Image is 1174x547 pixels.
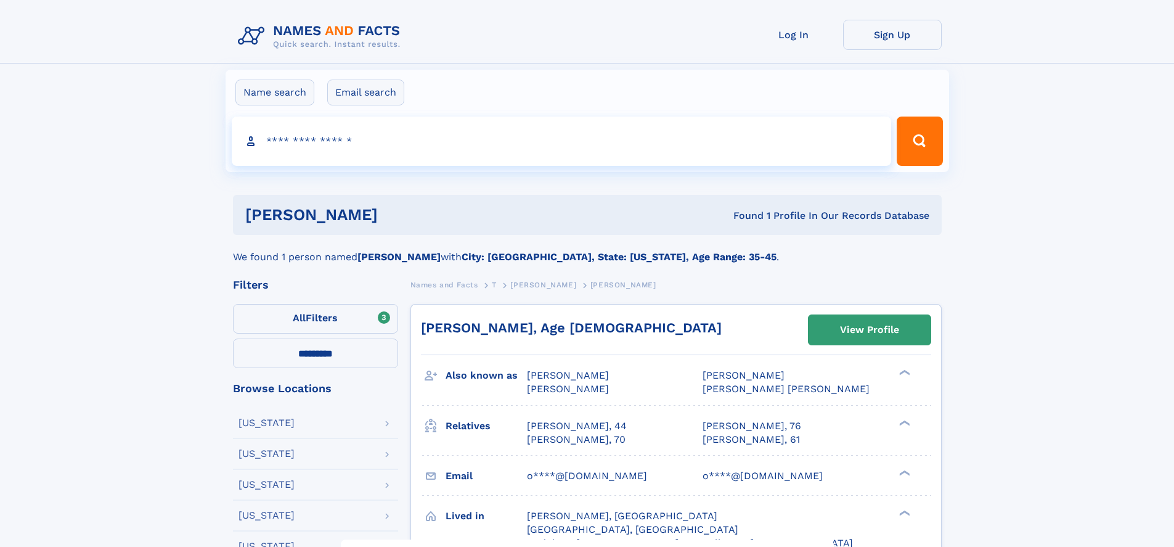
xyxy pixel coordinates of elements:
[527,524,738,535] span: [GEOGRAPHIC_DATA], [GEOGRAPHIC_DATA]
[327,80,404,105] label: Email search
[896,369,911,377] div: ❯
[843,20,942,50] a: Sign Up
[510,277,576,292] a: [PERSON_NAME]
[510,281,576,289] span: [PERSON_NAME]
[492,281,497,289] span: T
[703,419,801,433] a: [PERSON_NAME], 76
[293,312,306,324] span: All
[896,419,911,427] div: ❯
[232,117,892,166] input: search input
[235,80,314,105] label: Name search
[703,433,800,446] a: [PERSON_NAME], 61
[421,320,722,335] a: [PERSON_NAME], Age [DEMOGRAPHIC_DATA]
[897,117,942,166] button: Search Button
[809,315,931,345] a: View Profile
[238,449,295,459] div: [US_STATE]
[233,20,410,53] img: Logo Names and Facts
[446,466,527,487] h3: Email
[590,281,656,289] span: [PERSON_NAME]
[233,279,398,290] div: Filters
[555,209,929,223] div: Found 1 Profile In Our Records Database
[896,509,911,517] div: ❯
[233,235,942,265] div: We found 1 person named with .
[527,383,609,395] span: [PERSON_NAME]
[238,480,295,490] div: [US_STATE]
[410,277,478,292] a: Names and Facts
[744,20,843,50] a: Log In
[238,418,295,428] div: [US_STATE]
[233,383,398,394] div: Browse Locations
[492,277,497,292] a: T
[527,419,627,433] a: [PERSON_NAME], 44
[238,511,295,520] div: [US_STATE]
[527,510,717,522] span: [PERSON_NAME], [GEOGRAPHIC_DATA]
[840,316,899,344] div: View Profile
[446,506,527,527] h3: Lived in
[357,251,441,263] b: [PERSON_NAME]
[527,433,626,446] a: [PERSON_NAME], 70
[446,365,527,386] h3: Also known as
[245,207,556,223] h1: [PERSON_NAME]
[446,416,527,437] h3: Relatives
[703,383,870,395] span: [PERSON_NAME] [PERSON_NAME]
[703,369,785,381] span: [PERSON_NAME]
[462,251,777,263] b: City: [GEOGRAPHIC_DATA], State: [US_STATE], Age Range: 35-45
[896,469,911,477] div: ❯
[527,369,609,381] span: [PERSON_NAME]
[233,304,398,334] label: Filters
